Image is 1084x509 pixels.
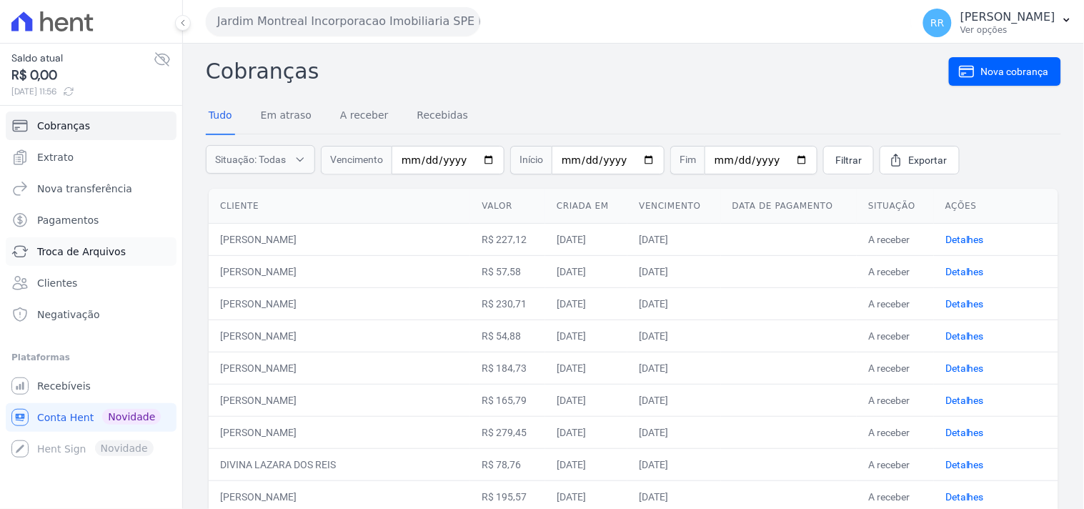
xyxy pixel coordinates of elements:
td: R$ 165,79 [470,384,545,416]
a: Detalhes [945,330,984,342]
span: [DATE] 11:56 [11,85,154,98]
span: Nova transferência [37,182,132,196]
a: Clientes [6,269,176,297]
span: Recebíveis [37,379,91,393]
td: [DATE] [627,352,720,384]
td: R$ 57,58 [470,255,545,287]
a: Detalhes [945,427,984,438]
th: Data de pagamento [721,189,857,224]
td: [DATE] [545,287,627,320]
td: [DATE] [627,287,720,320]
a: Troca de Arquivos [6,237,176,266]
a: A receber [337,98,392,135]
a: Em atraso [258,98,314,135]
a: Extrato [6,143,176,172]
span: Extrato [37,150,74,164]
th: Situação [857,189,934,224]
a: Detalhes [945,395,984,406]
td: A receber [857,255,934,287]
td: [DATE] [545,320,627,352]
td: [DATE] [627,223,720,255]
span: Saldo atual [11,51,154,66]
button: Situação: Todas [206,145,315,174]
td: [DATE] [545,223,627,255]
td: [PERSON_NAME] [209,416,470,448]
span: Negativação [37,307,100,322]
a: Detalhes [945,266,984,277]
td: A receber [857,416,934,448]
p: Ver opções [960,24,1055,36]
td: A receber [857,352,934,384]
td: [DATE] [627,384,720,416]
a: Tudo [206,98,235,135]
td: R$ 279,45 [470,416,545,448]
span: Filtrar [835,153,862,167]
td: R$ 184,73 [470,352,545,384]
td: [DATE] [627,255,720,287]
td: [DATE] [627,320,720,352]
a: Detalhes [945,298,984,310]
span: Início [510,146,552,174]
a: Detalhes [945,459,984,470]
td: [PERSON_NAME] [209,223,470,255]
td: A receber [857,320,934,352]
td: [PERSON_NAME] [209,255,470,287]
a: Recebíveis [6,372,176,400]
a: Cobranças [6,112,176,140]
span: Vencimento [321,146,392,174]
a: Filtrar [823,146,874,174]
nav: Sidebar [11,112,171,463]
button: Jardim Montreal Incorporacao Imobiliaria SPE LTDA [206,7,480,36]
a: Negativação [6,300,176,329]
th: Valor [470,189,545,224]
span: Fim [670,146,705,174]
td: R$ 227,12 [470,223,545,255]
h2: Cobranças [206,55,949,87]
span: Troca de Arquivos [37,244,126,259]
a: Recebidas [414,98,472,135]
a: Conta Hent Novidade [6,403,176,432]
td: R$ 78,76 [470,448,545,480]
a: Exportar [880,146,960,174]
td: [DATE] [545,384,627,416]
td: [DATE] [545,255,627,287]
span: R$ 0,00 [11,66,154,85]
td: [DATE] [627,416,720,448]
th: Vencimento [627,189,720,224]
td: [DATE] [545,416,627,448]
span: Situação: Todas [215,152,286,167]
td: [PERSON_NAME] [209,287,470,320]
a: Detalhes [945,234,984,245]
th: Criada em [545,189,627,224]
button: RR [PERSON_NAME] Ver opções [912,3,1084,43]
span: Exportar [909,153,948,167]
span: Conta Hent [37,410,94,425]
div: Plataformas [11,349,171,366]
td: [PERSON_NAME] [209,384,470,416]
a: Pagamentos [6,206,176,234]
a: Detalhes [945,362,984,374]
td: [PERSON_NAME] [209,352,470,384]
a: Nova cobrança [949,57,1061,86]
td: [DATE] [627,448,720,480]
a: Detalhes [945,491,984,503]
span: Nova cobrança [981,64,1049,79]
td: R$ 230,71 [470,287,545,320]
span: Pagamentos [37,213,99,227]
span: RR [930,18,944,28]
span: Novidade [102,409,161,425]
td: R$ 54,88 [470,320,545,352]
a: Nova transferência [6,174,176,203]
td: A receber [857,448,934,480]
td: DIVINA LAZARA DOS REIS [209,448,470,480]
th: Cliente [209,189,470,224]
td: A receber [857,223,934,255]
td: [DATE] [545,352,627,384]
td: [PERSON_NAME] [209,320,470,352]
td: A receber [857,287,934,320]
span: Cobranças [37,119,90,133]
td: A receber [857,384,934,416]
td: [DATE] [545,448,627,480]
p: [PERSON_NAME] [960,10,1055,24]
span: Clientes [37,276,77,290]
